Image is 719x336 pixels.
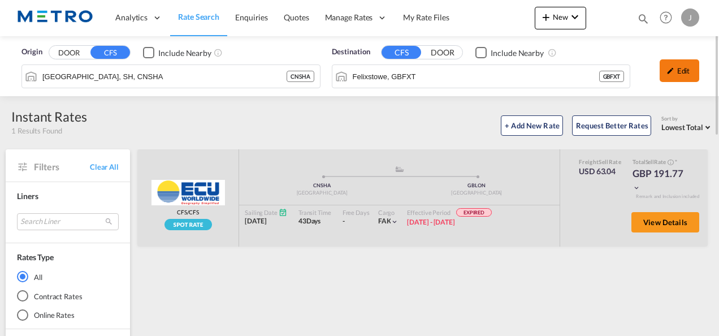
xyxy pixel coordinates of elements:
[661,123,703,132] span: Lowest Total
[245,182,400,189] div: CNSHA
[681,8,699,27] div: J
[579,158,621,166] div: Freight Rate
[17,271,119,282] md-radio-button: All
[666,67,674,75] md-icon: icon-pencil
[656,8,681,28] div: Help
[535,7,586,29] button: icon-plus 400-fgNewicon-chevron-down
[539,10,553,24] md-icon: icon-plus 400-fg
[287,71,314,82] div: CNSHA
[235,12,268,22] span: Enquiries
[674,158,677,165] span: Subject to Remarks
[568,10,582,24] md-icon: icon-chevron-down
[22,65,320,88] md-input-container: Shanghai, SH, CNSHA
[400,182,555,189] div: GBLON
[279,208,287,217] md-icon: Schedules Available
[633,167,689,194] div: GBP 191.77
[332,46,370,58] span: Destination
[637,12,649,29] div: icon-magnify
[491,48,544,59] div: Include Nearby
[572,115,651,136] button: Request Better Rates
[17,252,54,263] div: Rates Type
[646,158,655,165] span: Sell
[34,161,90,173] span: Filters
[391,218,399,226] md-icon: icon-chevron-down
[661,115,713,123] div: Sort by
[661,120,713,133] md-select: Select: Lowest Total
[407,208,492,218] div: Effective Period
[407,218,455,226] span: [DATE] - [DATE]
[49,46,89,59] button: DOOR
[11,107,87,126] div: Instant Rates
[378,208,399,217] div: Cargo
[579,166,621,177] div: USD 63.04
[343,208,370,217] div: Free Days
[475,46,544,58] md-checkbox: Checkbox No Ink
[539,12,582,21] span: New
[245,189,400,197] div: [GEOGRAPHIC_DATA]
[17,290,119,301] md-radio-button: Contract Rates
[177,208,199,216] span: CFS/CFS
[245,208,287,217] div: Sailing Date
[637,12,649,25] md-icon: icon-magnify
[548,48,557,57] md-icon: Unchecked: Ignores neighbouring ports when fetching rates.Checked : Includes neighbouring ports w...
[298,208,331,217] div: Transit Time
[501,115,563,136] button: + Add New Rate
[90,46,130,59] button: CFS
[627,193,708,200] div: Remark and Inclusion included
[456,208,492,217] span: EXPIRED
[656,8,675,27] span: Help
[400,189,555,197] div: [GEOGRAPHIC_DATA]
[378,217,391,225] span: FAK
[332,65,630,88] md-input-container: Felixstowe, GBFXT
[666,158,674,166] button: Spot Rates are dynamic & can fluctuate with time
[631,212,699,232] button: View Details
[151,180,225,205] img: ECU WORLDWIDE (UK) LTD.
[164,219,212,230] img: Spot_rate_v2.png
[164,219,212,230] div: Rollable available
[633,158,689,167] div: Total Rate
[382,46,421,59] button: CFS
[17,191,38,201] span: Liners
[298,217,331,226] div: 43Days
[21,46,42,58] span: Origin
[143,46,211,58] md-checkbox: Checkbox No Ink
[353,68,599,85] input: Search by Port
[393,166,406,172] md-icon: assets/icons/custom/ship-fill.svg
[325,12,373,23] span: Manage Rates
[633,184,640,192] md-icon: icon-chevron-down
[245,217,287,226] div: [DATE]
[158,48,211,59] div: Include Nearby
[343,217,345,226] div: -
[11,126,62,136] span: 1 Results Found
[423,46,462,59] button: DOOR
[599,71,625,82] div: GBFXT
[599,158,608,165] span: Sell
[90,162,119,172] span: Clear All
[17,5,93,31] img: 25181f208a6c11efa6aa1bf80d4cef53.png
[407,218,455,227] div: 14 May 2025 - 31 May 2025
[284,12,309,22] span: Quotes
[643,218,687,227] span: View Details
[178,12,219,21] span: Rate Search
[214,48,223,57] md-icon: Unchecked: Ignores neighbouring ports when fetching rates.Checked : Includes neighbouring ports w...
[42,68,287,85] input: Search by Port
[115,12,148,23] span: Analytics
[403,12,449,22] span: My Rate Files
[660,59,699,82] div: icon-pencilEdit
[17,309,119,321] md-radio-button: Online Rates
